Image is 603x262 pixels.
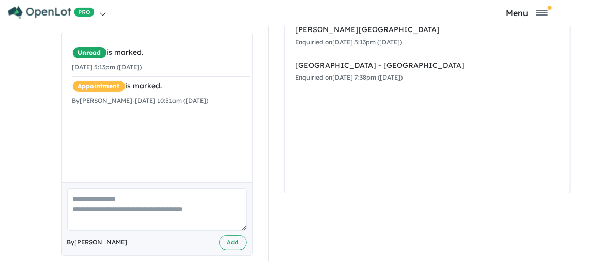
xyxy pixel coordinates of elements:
[72,80,126,93] span: Appointment
[219,235,247,250] button: Add
[8,6,95,19] img: Openlot PRO Logo White
[296,54,560,90] a: [GEOGRAPHIC_DATA] - [GEOGRAPHIC_DATA]Enquiried on[DATE] 7:38pm ([DATE])
[72,47,250,59] div: is marked.
[296,38,403,46] small: Enquiried on [DATE] 5:13pm ([DATE])
[72,97,209,104] small: By [PERSON_NAME] - [DATE] 10:51am ([DATE])
[72,80,250,93] div: is marked.
[296,24,560,36] div: [PERSON_NAME][GEOGRAPHIC_DATA]
[296,59,560,72] div: [GEOGRAPHIC_DATA] - [GEOGRAPHIC_DATA]
[67,237,128,248] span: By [PERSON_NAME]
[72,63,142,71] small: [DATE] 5:13pm ([DATE])
[296,73,403,81] small: Enquiried on [DATE] 7:38pm ([DATE])
[454,8,600,18] button: Toggle navigation
[296,19,560,54] a: [PERSON_NAME][GEOGRAPHIC_DATA]Enquiried on[DATE] 5:13pm ([DATE])
[72,47,107,59] span: Unread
